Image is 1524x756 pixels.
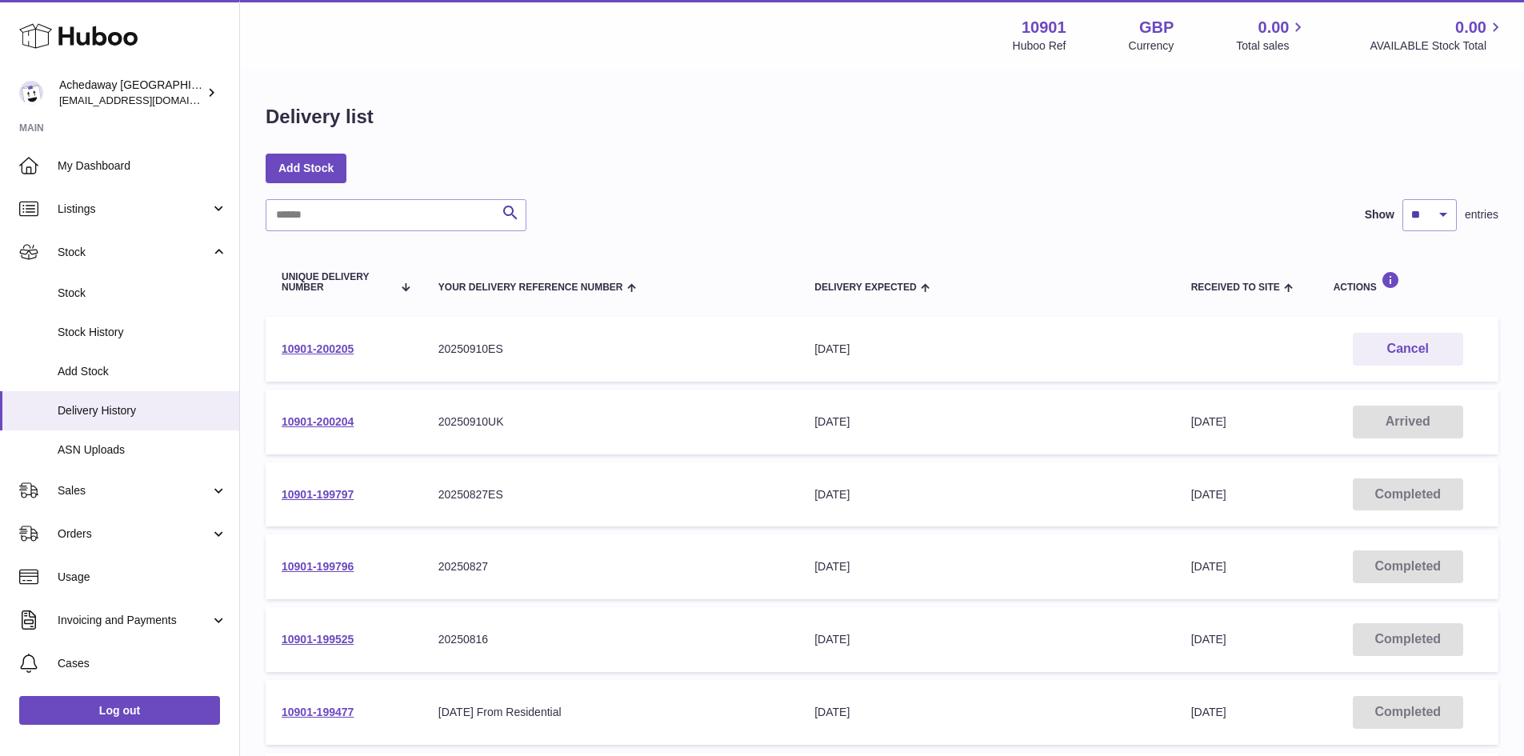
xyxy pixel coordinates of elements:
div: [DATE] [814,342,1158,357]
strong: GBP [1139,17,1174,38]
a: Add Stock [266,154,346,182]
span: Stock [58,245,210,260]
span: Sales [58,483,210,498]
strong: 10901 [1022,17,1066,38]
img: admin@newpb.co.uk [19,81,43,105]
a: 10901-200204 [282,415,354,428]
a: 10901-199796 [282,560,354,573]
span: Usage [58,570,227,585]
span: ASN Uploads [58,442,227,458]
a: 0.00 AVAILABLE Stock Total [1370,17,1505,54]
div: 20250910ES [438,342,782,357]
span: Total sales [1236,38,1307,54]
a: 0.00 Total sales [1236,17,1307,54]
span: [EMAIL_ADDRESS][DOMAIN_NAME] [59,94,235,106]
div: [DATE] [814,414,1158,430]
button: Cancel [1353,333,1463,366]
span: [DATE] [1191,706,1226,718]
span: AVAILABLE Stock Total [1370,38,1505,54]
div: [DATE] [814,632,1158,647]
span: Cases [58,656,227,671]
a: Log out [19,696,220,725]
span: Delivery Expected [814,282,916,293]
div: [DATE] [814,559,1158,574]
div: Actions [1334,271,1482,293]
div: [DATE] From Residential [438,705,782,720]
span: Unique Delivery Number [282,272,392,293]
span: entries [1465,207,1498,222]
span: Received to Site [1191,282,1280,293]
div: 20250827ES [438,487,782,502]
span: 0.00 [1455,17,1486,38]
span: Stock History [58,325,227,340]
span: [DATE] [1191,560,1226,573]
span: Delivery History [58,403,227,418]
div: Huboo Ref [1013,38,1066,54]
div: [DATE] [814,487,1158,502]
span: [DATE] [1191,488,1226,501]
div: Currency [1129,38,1174,54]
h1: Delivery list [266,104,374,130]
label: Show [1365,207,1394,222]
a: 10901-199477 [282,706,354,718]
div: 20250816 [438,632,782,647]
span: [DATE] [1191,633,1226,646]
span: Listings [58,202,210,217]
a: 10901-200205 [282,342,354,355]
span: Orders [58,526,210,542]
span: Your Delivery Reference Number [438,282,623,293]
div: Achedaway [GEOGRAPHIC_DATA] [59,78,203,108]
span: Add Stock [58,364,227,379]
div: 20250910UK [438,414,782,430]
span: [DATE] [1191,415,1226,428]
span: Stock [58,286,227,301]
a: 10901-199797 [282,488,354,501]
div: 20250827 [438,559,782,574]
span: Invoicing and Payments [58,613,210,628]
span: My Dashboard [58,158,227,174]
span: 0.00 [1258,17,1290,38]
a: 10901-199525 [282,633,354,646]
div: [DATE] [814,705,1158,720]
